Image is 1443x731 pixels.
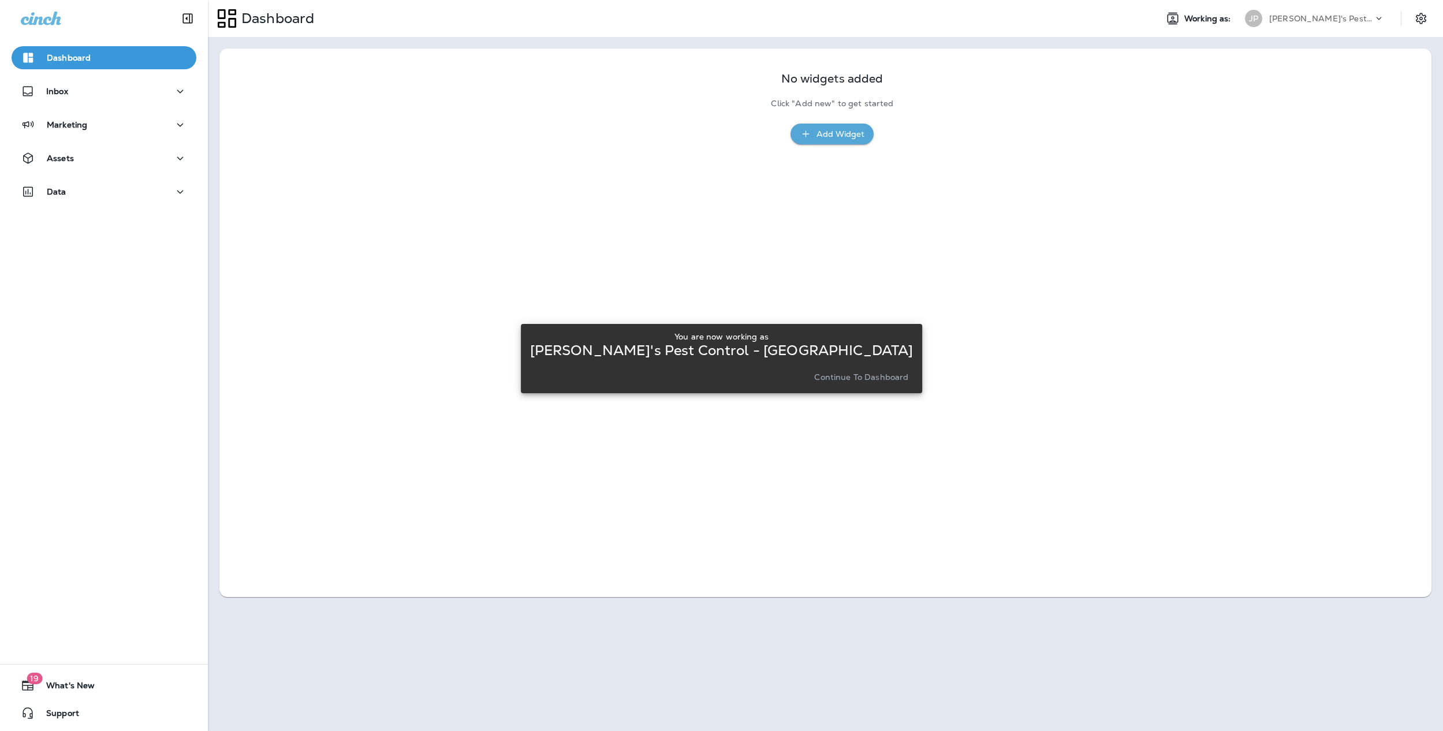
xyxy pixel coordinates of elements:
[46,87,68,96] p: Inbox
[47,187,66,196] p: Data
[47,120,87,129] p: Marketing
[814,372,908,382] p: Continue to Dashboard
[12,80,196,103] button: Inbox
[12,674,196,697] button: 19What's New
[1411,8,1431,29] button: Settings
[12,113,196,136] button: Marketing
[47,53,91,62] p: Dashboard
[12,180,196,203] button: Data
[1269,14,1373,23] p: [PERSON_NAME]'s Pest Control - [GEOGRAPHIC_DATA]
[810,369,913,385] button: Continue to Dashboard
[27,673,42,684] span: 19
[12,147,196,170] button: Assets
[1184,14,1233,24] span: Working as:
[1245,10,1262,27] div: JP
[35,681,95,695] span: What's New
[12,46,196,69] button: Dashboard
[47,154,74,163] p: Assets
[35,708,79,722] span: Support
[12,702,196,725] button: Support
[171,7,204,30] button: Collapse Sidebar
[530,346,913,355] p: [PERSON_NAME]'s Pest Control - [GEOGRAPHIC_DATA]
[674,332,769,341] p: You are now working as
[237,10,314,27] p: Dashboard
